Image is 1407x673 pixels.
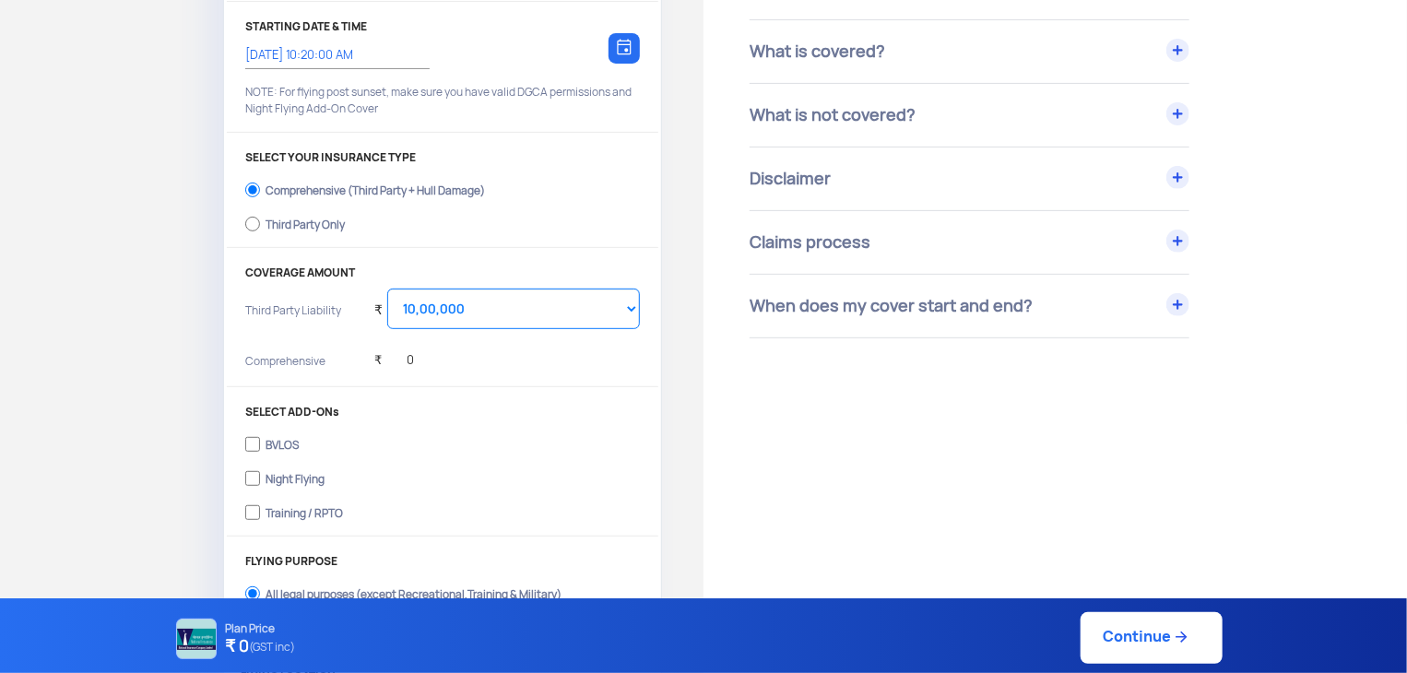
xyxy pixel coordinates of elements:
p: Comprehensive [245,353,361,381]
span: (GST inc) [250,635,296,659]
div: Claims process [750,211,1189,274]
div: Comprehensive (Third Party + Hull Damage) [266,184,485,192]
input: Comprehensive (Third Party + Hull Damage) [245,177,260,203]
img: NATIONAL [176,619,217,659]
div: All legal purposes (except Recreational,Training & Military) [266,588,562,596]
div: Third Party Only [266,218,345,226]
p: Third Party Liability [245,302,361,344]
div: What is covered? [750,20,1189,83]
img: calendar-icon [617,39,632,55]
div: Night Flying [266,473,325,480]
p: COVERAGE AMOUNT [245,266,640,279]
div: ₹ 0 [374,330,414,381]
img: ic_arrow_forward_blue.svg [1172,628,1190,646]
p: Plan Price [226,622,296,635]
input: BVLOS [245,431,260,457]
input: All legal purposes (except Recreational,Training & Military) [245,581,260,607]
div: ₹ [374,279,383,330]
div: What is not covered? [750,84,1189,147]
input: Third Party Only [245,211,260,237]
a: Continue [1081,612,1223,664]
div: BVLOS [266,439,299,446]
h4: ₹ 0 [226,635,296,659]
p: FLYING PURPOSE [245,555,640,568]
input: Training / RPTO [245,500,260,525]
div: Disclaimer [750,148,1189,210]
p: STARTING DATE & TIME [245,20,640,33]
p: NOTE: For flying post sunset, make sure you have valid DGCA permissions and Night Flying Add-On C... [245,84,640,117]
p: SELECT ADD-ONs [245,406,640,419]
input: Night Flying [245,466,260,491]
div: Training / RPTO [266,507,343,514]
div: When does my cover start and end? [750,275,1189,337]
p: SELECT YOUR INSURANCE TYPE [245,151,640,164]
